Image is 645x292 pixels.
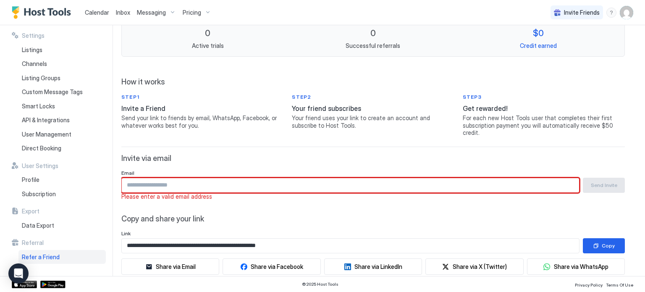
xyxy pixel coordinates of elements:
button: Share via LinkedIn [344,262,402,271]
span: Email [121,170,134,176]
span: Active trials [192,42,224,50]
button: Share via WhatsApp [527,258,625,275]
span: Settings [22,32,45,39]
a: Calendar [85,8,109,17]
a: Profile [18,173,106,187]
div: Share via Facebook [251,262,303,271]
a: Privacy Policy [575,280,603,289]
span: Data Export [22,222,54,229]
a: Smart Locks [18,99,106,113]
a: Subscription [18,187,106,201]
a: Direct Booking [18,141,106,155]
div: Open Intercom Messenger [8,263,29,284]
span: Referral [22,239,44,247]
a: API & Integrations [18,113,106,127]
a: Inbox [116,8,130,17]
span: Invite via email [121,154,625,163]
span: Subscription [22,190,56,198]
span: STEP 2 [292,93,454,101]
span: API & Integrations [22,116,70,124]
span: STEP 3 [463,93,625,101]
a: Listing Groups [18,71,106,85]
span: Terms Of Use [606,282,633,287]
a: Host Tools Logo [12,6,75,19]
span: Credit earned [520,42,557,50]
button: Share via Email [121,258,219,275]
span: © 2025 Host Tools [302,281,338,287]
button: Share via Facebook [240,262,303,271]
input: Input Field [122,239,579,253]
span: Profile [22,176,39,184]
a: Terms Of Use [606,280,633,289]
div: Send Invite [591,182,617,189]
button: Send Invite [583,178,625,193]
a: Google Play Store [40,281,66,288]
div: Share via Email [156,262,196,271]
button: Share via LinkedIn [324,258,422,275]
span: Please enter a valid email address [121,193,625,200]
a: App Store [12,281,37,288]
span: Get rewarded! [463,104,625,113]
a: Custom Message Tags [18,85,106,99]
span: Pricing [183,9,201,16]
button: Share via X (Twitter) [425,258,523,275]
span: User Settings [22,162,58,170]
span: Refer a Friend [22,253,60,261]
span: Successful referrals [346,42,400,50]
span: Invite a Friend [121,104,283,113]
span: 0 [370,28,376,39]
span: Privacy Policy [575,282,603,287]
span: Smart Locks [22,103,55,110]
span: How it works [121,77,625,87]
button: Copy [583,238,625,253]
span: Listings [22,46,42,54]
a: Data Export [18,218,106,233]
a: Listings [18,43,106,57]
button: Share via X (Twitter) [442,262,507,271]
span: Calendar [85,9,109,16]
span: Invite Friends [564,9,600,16]
span: Link [121,230,131,237]
a: Refer a Friend [18,250,106,264]
div: Copy [602,242,615,250]
span: Direct Booking [22,145,61,152]
span: Export [22,208,39,215]
span: Messaging [137,9,166,16]
span: $0 [533,28,544,39]
span: User Management [22,131,71,138]
div: Share via LinkedIn [354,262,402,271]
a: User Management [18,127,106,142]
span: Copy and share your link [121,214,625,224]
span: Send your link to friends by email, WhatsApp, Facebook, or whatever works best for you. [121,114,283,129]
input: Input Field [122,178,579,192]
span: STEP 1 [121,93,283,101]
a: Channels [18,57,106,71]
span: Channels [22,60,47,68]
span: 0 [205,28,210,39]
span: Inbox [116,9,130,16]
button: Share via Facebook [223,258,320,275]
span: For each new Host Tools user that completes their first subscription payment you will automatical... [463,114,625,137]
span: Listing Groups [22,74,60,82]
div: User profile [620,6,633,19]
span: Your friend subscribes [292,104,454,113]
div: menu [606,8,616,18]
button: Share via WhatsApp [543,262,608,271]
div: Share via WhatsApp [554,262,608,271]
span: Custom Message Tags [22,88,83,96]
span: Your friend uses your link to create an account and subscribe to Host Tools. [292,114,454,129]
button: Share via Email [145,262,196,271]
div: Share via X (Twitter) [453,262,507,271]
